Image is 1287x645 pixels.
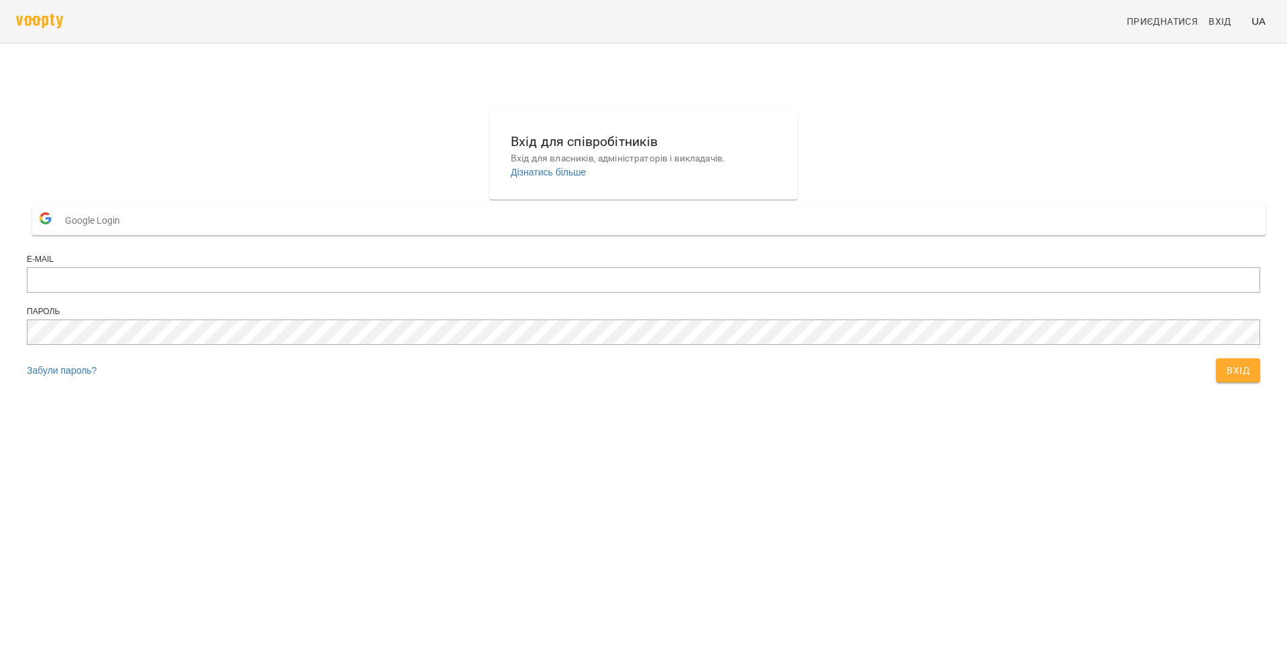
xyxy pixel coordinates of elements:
span: Google Login [65,207,127,234]
a: Вхід [1203,9,1246,33]
span: Вхід [1227,362,1249,378]
div: Пароль [27,306,1260,317]
span: Приєднатися [1127,13,1198,29]
a: Приєднатися [1121,9,1203,33]
a: Дізнатись більше [511,167,586,177]
button: UA [1246,9,1271,33]
h6: Вхід для співробітників [511,131,776,152]
button: Google Login [32,205,1266,235]
img: voopty.png [16,14,63,28]
div: E-mail [27,254,1260,265]
p: Вхід для власників, адміністраторів і викладачів. [511,152,776,165]
button: Вхід для співробітниківВхід для власників, адміністраторів і викладачів.Дізнатись більше [500,121,787,190]
span: Вхід [1209,13,1231,29]
span: UA [1251,14,1266,28]
button: Вхід [1216,358,1260,382]
a: Забули пароль? [27,365,97,376]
